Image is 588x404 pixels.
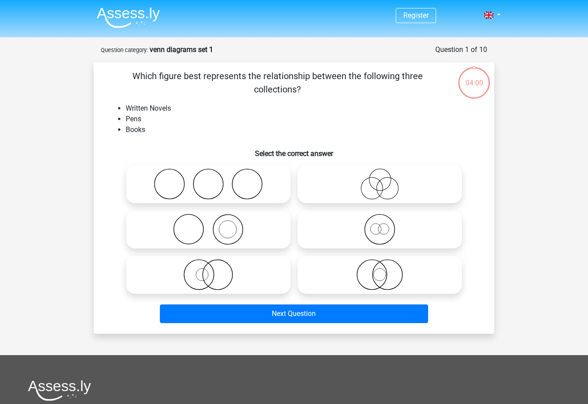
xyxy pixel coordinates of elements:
[101,47,148,53] small: Question category:
[457,66,491,88] div: 04:00
[150,45,213,54] strong: venn diagrams set 1
[403,11,429,20] a: Register
[160,304,429,323] button: Next Question
[28,380,91,401] img: Assessly logo
[126,124,480,135] li: Books
[126,103,480,114] li: Written Novels
[97,7,160,28] img: Assessly
[435,44,487,55] div: Question 1 of 10
[108,142,480,158] h6: Select the correct answer
[108,69,447,96] p: Which figure best represents the relationship between the following three collections?
[126,114,480,124] li: Pens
